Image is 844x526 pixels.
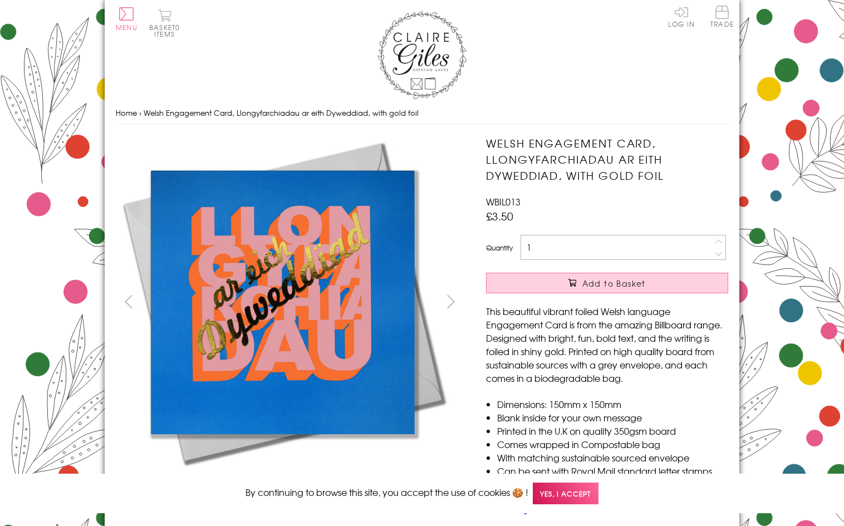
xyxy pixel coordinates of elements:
[497,424,728,437] li: Printed in the U.K on quality 350gsm board
[154,22,180,39] span: 0 items
[116,102,728,125] nav: breadcrumbs
[116,22,138,32] span: Menu
[116,289,141,314] button: prev
[246,518,247,519] img: Welsh Engagement Card, Llongyfarchiadau ar eith Dyweddiad, with gold foil
[377,11,467,99] img: Claire Giles Greetings Cards
[439,289,464,314] button: next
[497,464,728,478] li: Can be sent with Royal Mail standard letter stamps
[144,107,419,118] span: Welsh Engagement Card, Llongyfarchiadau ar eith Dyweddiad, with gold foil
[710,6,734,30] a: Trade
[486,273,728,293] button: Add to Basket
[497,437,728,451] li: Comes wrapped in Compostable bag
[533,483,598,504] span: Yes, I accept
[486,208,513,224] span: £3.50
[139,107,141,118] span: ›
[486,304,728,385] p: This beautiful vibrant foiled Welsh language Engagement Card is from the amazing Billboard range....
[497,411,728,424] li: Blank inside for your own message
[116,107,137,118] a: Home
[116,135,450,469] img: Welsh Engagement Card, Llongyfarchiadau ar eith Dyweddiad, with gold foil
[710,6,734,27] span: Trade
[149,9,180,37] button: Basket0 items
[668,6,695,27] a: Log In
[486,195,521,208] span: WBIL013
[486,135,728,183] h1: Welsh Engagement Card, Llongyfarchiadau ar eith Dyweddiad, with gold foil
[486,243,513,253] label: Quantity
[116,7,138,31] button: Menu
[497,451,728,464] li: With matching sustainable sourced envelope
[159,518,160,519] img: Welsh Engagement Card, Llongyfarchiadau ar eith Dyweddiad, with gold foil
[497,397,728,411] li: Dimensions: 150mm x 150mm
[582,278,646,289] span: Add to Basket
